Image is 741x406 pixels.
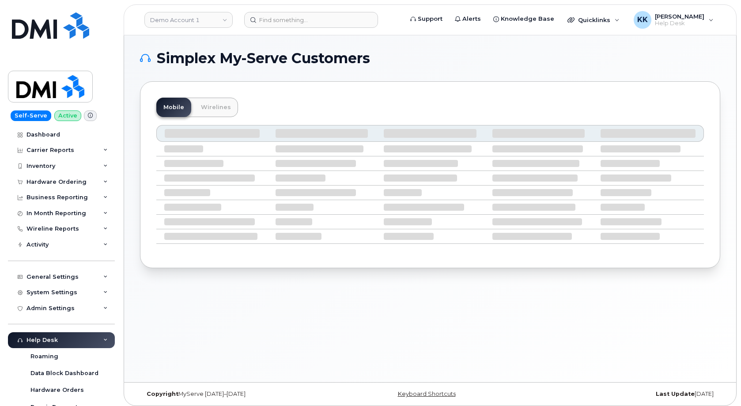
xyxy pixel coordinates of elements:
[398,391,456,397] a: Keyboard Shortcuts
[140,391,333,398] div: MyServe [DATE]–[DATE]
[156,98,191,117] a: Mobile
[527,391,720,398] div: [DATE]
[656,391,695,397] strong: Last Update
[194,98,238,117] a: Wirelines
[157,52,370,65] span: Simplex My-Serve Customers
[147,391,178,397] strong: Copyright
